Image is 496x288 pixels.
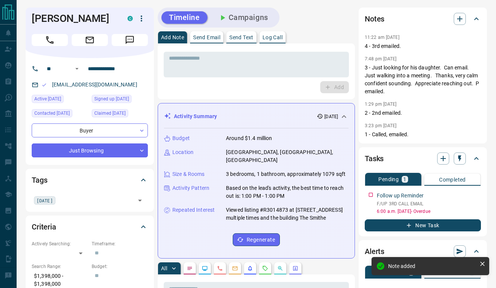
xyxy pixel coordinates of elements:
span: Contacted [DATE] [34,109,70,117]
p: Activity Pattern [172,184,209,192]
p: Based on the lead's activity, the best time to reach out is: 1:00 PM - 1:00 PM [226,184,349,200]
div: Thu Sep 11 2025 [32,109,88,120]
p: Send Text [229,35,253,40]
span: Message [112,34,148,46]
div: Tasks [365,149,481,168]
span: Call [32,34,68,46]
p: Around $1.4 million [226,134,272,142]
h2: Tasks [365,152,384,165]
div: Activity Summary[DATE] [164,109,349,123]
p: Search Range: [32,263,88,270]
svg: Listing Alerts [247,265,253,271]
p: Completed [439,177,466,182]
div: Buyer [32,123,148,137]
p: Size & Rooms [172,170,205,178]
div: Mon Sep 08 2025 [32,95,88,105]
h2: Alerts [365,245,384,257]
div: Notes [365,10,481,28]
p: F/UP 3RD CALL EMAIL [377,200,481,207]
div: Just Browsing [32,143,148,157]
p: Timeframe: [92,240,148,247]
button: Open [135,195,145,206]
svg: Requests [262,265,268,271]
p: 1 - Called, emailed. [365,131,481,139]
div: Mon Sep 08 2025 [92,95,148,105]
p: Pending [378,177,399,182]
p: Send Email [193,35,220,40]
p: 1:29 pm [DATE] [365,102,397,107]
svg: Lead Browsing Activity [202,265,208,271]
p: Budget [172,134,190,142]
button: Open [72,64,81,73]
svg: Agent Actions [292,265,298,271]
div: Alerts [365,242,481,260]
p: Repeated Interest [172,206,215,214]
button: New Task [365,219,481,231]
div: condos.ca [127,16,133,21]
svg: Emails [232,265,238,271]
svg: Email Valid [41,82,47,88]
span: Claimed [DATE] [94,109,126,117]
p: 7:48 pm [DATE] [365,56,397,62]
p: Log Call [263,35,283,40]
p: Follow up Reminder [377,192,424,200]
p: 2 - 2nd emailed. [365,109,481,117]
span: [DATE] [37,197,53,204]
div: Note added [388,263,476,269]
h2: Notes [365,13,384,25]
p: Budget: [92,263,148,270]
h1: [PERSON_NAME] [32,12,116,25]
p: Activity Summary [174,112,217,120]
p: 11:22 am [DATE] [365,35,399,40]
button: Campaigns [210,11,276,24]
span: Active [DATE] [34,95,61,103]
p: 6:00 a.m. [DATE] - Overdue [377,208,481,215]
svg: Notes [187,265,193,271]
p: 3:23 pm [DATE] [365,123,397,128]
span: Signed up [DATE] [94,95,129,103]
a: [EMAIL_ADDRESS][DOMAIN_NAME] [52,82,137,88]
p: [GEOGRAPHIC_DATA], [GEOGRAPHIC_DATA], [GEOGRAPHIC_DATA] [226,148,349,164]
p: Viewed listing #R3014873 at [STREET_ADDRESS] multiple times and the building The Smithe [226,206,349,222]
p: 4 - 3rd emailed. [365,42,481,50]
p: All [161,266,167,271]
svg: Opportunities [277,265,283,271]
h2: Tags [32,174,47,186]
span: Email [72,34,108,46]
button: Timeline [161,11,207,24]
p: Actively Searching: [32,240,88,247]
svg: Calls [217,265,223,271]
p: 3 - Just looking for his daughter. Can email. Just walking into a meeting. Thanks, very calm conf... [365,64,481,95]
p: [DATE] [324,113,338,120]
h2: Criteria [32,221,56,233]
p: 3 bedrooms, 1 bathroom, approximately 1079 sqft [226,170,346,178]
div: Criteria [32,218,148,236]
div: Tags [32,171,148,189]
p: Add Note [161,35,184,40]
div: Tue Sep 09 2025 [92,109,148,120]
p: 1 [403,177,406,182]
p: Location [172,148,193,156]
button: Regenerate [233,233,280,246]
